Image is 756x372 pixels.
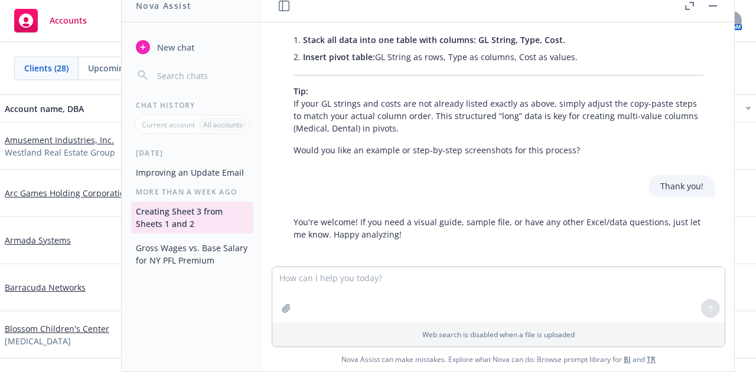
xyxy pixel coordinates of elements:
a: Arc Games Holding Corporation [5,187,130,199]
a: Armada Systems [5,234,71,246]
div: Account name, DBA [5,103,133,115]
div: [DATE] [122,148,263,158]
p: If your GL strings and costs are not already listed exactly as above, simply adjust the copy-past... [294,85,703,134]
p: Thank you! [660,180,703,192]
span: Stack all data into one table with columns: GL String, Type, Cost. [303,34,565,45]
button: Improving an Update Email [131,163,253,182]
span: New chat [155,41,195,54]
div: Chat History [122,100,263,110]
span: Accounts [50,16,87,25]
input: Search chats [155,67,249,84]
p: Would you like an example or step-by-step screenshots for this process? [294,144,703,156]
button: Gross Wages vs. Base Salary for NY PFL Premium [131,238,253,270]
a: Accounts [9,4,92,37]
span: Clients (28) [24,62,69,74]
button: Creating Sheet 3 from Sheets 1 and 2 [131,202,253,233]
span: Nova Assist can make mistakes. Explore what Nova can do: Browse prompt library for and [268,347,729,371]
span: [MEDICAL_DATA] [5,335,71,347]
p: All accounts [203,120,243,130]
p: Current account [142,120,195,130]
button: New chat [131,37,253,58]
div: More than a week ago [122,187,263,197]
p: Web search is disabled when a file is uploaded [279,330,718,340]
span: Upcoming renewals (0) [88,62,179,74]
span: Insert pivot table: [303,51,375,62]
span: Westland Real Estate Group [5,146,115,159]
a: BI [624,354,631,364]
li: GL String as rows, Type as columns, Cost as values. [303,48,703,65]
span: Tip: [294,85,308,97]
a: Barracuda Networks [5,281,86,294]
a: Amusement Industries, Inc. [5,134,114,146]
a: TR [647,354,656,364]
p: You're welcome! If you need a visual guide, sample file, or have any other Excel/data questions, ... [294,216,703,241]
a: Blossom Children's Center [5,322,109,335]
